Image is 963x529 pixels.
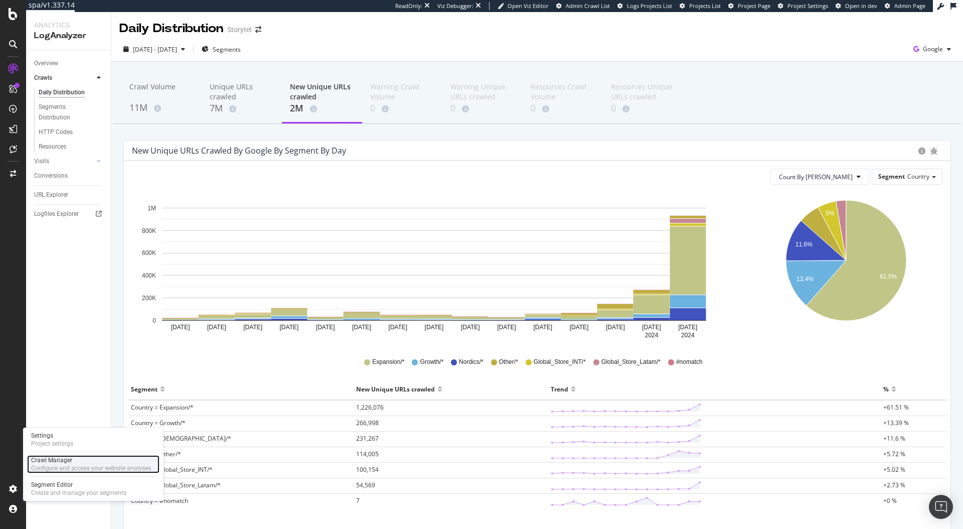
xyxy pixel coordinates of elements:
span: Country = Global_Store_INT/* [131,465,213,474]
a: HTTP Codes [39,127,104,138]
div: New Unique URLs crawled by google by Segment by Day [132,146,346,156]
button: Google [909,41,955,57]
text: 61.5% [880,273,897,280]
span: Google [923,45,943,53]
div: HTTP Codes [39,127,73,138]
div: URL Explorer [34,190,68,200]
text: 0 [152,317,156,324]
div: 0 [531,102,595,115]
text: [DATE] [207,324,226,331]
svg: A chart. [132,193,736,343]
text: 1M [147,205,156,212]
div: 11M [129,101,194,114]
div: 0 [611,102,675,115]
div: Settings [31,432,73,440]
div: Daily Distribution [119,20,223,37]
span: Project Page [738,2,770,10]
text: [DATE] [533,324,552,331]
text: [DATE] [570,324,589,331]
div: arrow-right-arrow-left [255,26,261,33]
div: Crawl Manager [31,456,151,464]
text: 800K [142,227,156,234]
text: [DATE] [425,324,444,331]
text: [DATE] [678,324,697,331]
a: Overview [34,58,104,69]
text: [DATE] [606,324,625,331]
span: #nomatch [676,358,703,366]
div: Trend [551,381,568,397]
a: Open Viz Editor [498,2,549,10]
div: ReadOnly: [395,2,422,10]
div: 0 [450,102,515,115]
span: Segments [213,45,241,54]
span: Admin Crawl List [566,2,610,10]
text: 11.6% [795,241,812,248]
a: Logs Projects List [617,2,672,10]
div: Warning Crawl Volume [370,82,434,102]
div: LogAnalyzer [34,30,103,42]
div: Unique URLs crawled [210,82,274,102]
a: SettingsProject settings [27,431,159,449]
div: Project settings [31,440,73,448]
a: Daily Distribution [39,87,104,98]
button: Count By [PERSON_NAME] [770,169,869,185]
text: 600K [142,250,156,257]
div: New Unique URLs crawled [290,82,354,102]
div: Logfiles Explorer [34,209,79,219]
span: Other/* [499,358,518,366]
div: Visits [34,156,49,167]
a: Logfiles Explorer [34,209,104,219]
div: Analytics [34,20,103,30]
div: % [883,381,889,397]
text: 2024 [681,332,695,339]
div: Storytel [227,25,251,35]
a: Open in dev [836,2,877,10]
span: Project Settings [787,2,828,10]
span: 231,267 [356,434,379,443]
span: Global_Store_Latam/* [601,358,661,366]
div: A chart. [751,193,941,343]
div: Resources Unique URLs crawled [611,82,675,102]
text: [DATE] [243,324,262,331]
text: 5% [826,210,835,217]
div: 2M [290,102,354,115]
a: Admin Crawl List [556,2,610,10]
span: +13.39 % [883,419,909,427]
text: [DATE] [461,324,480,331]
text: [DATE] [497,324,516,331]
div: circle-info [918,148,925,155]
span: Country = Growth/* [131,419,186,427]
text: [DATE] [352,324,371,331]
span: +5.02 % [883,465,905,474]
span: Country = Expansion/* [131,403,194,412]
div: Resources [39,142,66,152]
div: Segments Distribution [39,102,94,123]
div: Open Intercom Messenger [929,495,953,519]
span: 100,154 [356,465,379,474]
span: [DATE] - [DATE] [133,45,177,54]
div: Warning Unique URLs crawled [450,82,515,102]
a: Projects List [680,2,721,10]
span: Admin Page [894,2,925,10]
div: Viz Debugger: [437,2,473,10]
span: Country = Global_Store_Latam/* [131,481,221,489]
a: Segments Distribution [39,102,104,123]
span: 7 [356,496,360,505]
div: 7M [210,102,274,115]
div: Create and manage your segments [31,489,126,497]
div: Crawls [34,73,52,83]
span: 114,005 [356,450,379,458]
span: Country [907,172,929,181]
div: Conversions [34,171,68,181]
span: +61.51 % [883,403,909,412]
text: [DATE] [171,324,190,331]
span: Growth/* [420,358,443,366]
text: [DATE] [316,324,335,331]
a: Admin Page [885,2,925,10]
text: [DATE] [388,324,407,331]
a: Project Page [728,2,770,10]
div: New Unique URLs crawled [356,381,435,397]
div: Segment [131,381,157,397]
div: Resources Crawl Volume [531,82,595,102]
